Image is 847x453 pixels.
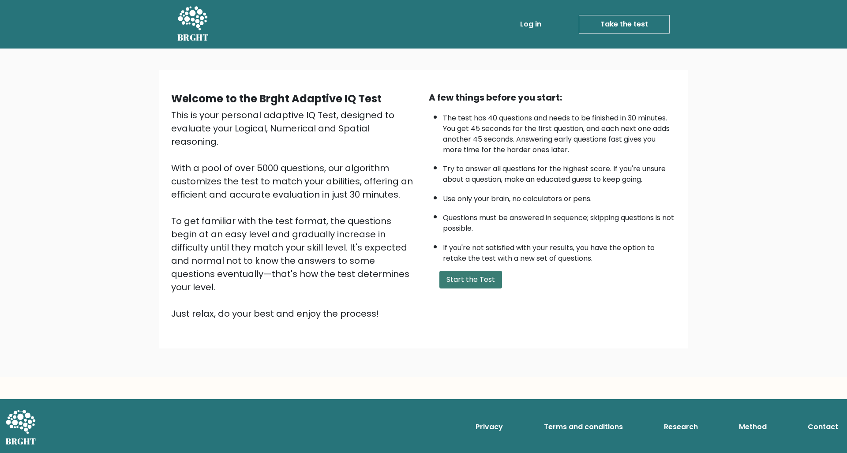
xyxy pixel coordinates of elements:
[735,418,770,436] a: Method
[429,91,676,104] div: A few things before you start:
[443,238,676,264] li: If you're not satisfied with your results, you have the option to retake the test with a new set ...
[579,15,670,34] a: Take the test
[517,15,545,33] a: Log in
[171,91,382,106] b: Welcome to the Brght Adaptive IQ Test
[439,271,502,288] button: Start the Test
[443,208,676,234] li: Questions must be answered in sequence; skipping questions is not possible.
[443,159,676,185] li: Try to answer all questions for the highest score. If you're unsure about a question, make an edu...
[804,418,842,436] a: Contact
[660,418,701,436] a: Research
[171,109,418,320] div: This is your personal adaptive IQ Test, designed to evaluate your Logical, Numerical and Spatial ...
[177,4,209,45] a: BRGHT
[472,418,506,436] a: Privacy
[443,189,676,204] li: Use only your brain, no calculators or pens.
[443,109,676,155] li: The test has 40 questions and needs to be finished in 30 minutes. You get 45 seconds for the firs...
[177,32,209,43] h5: BRGHT
[540,418,626,436] a: Terms and conditions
